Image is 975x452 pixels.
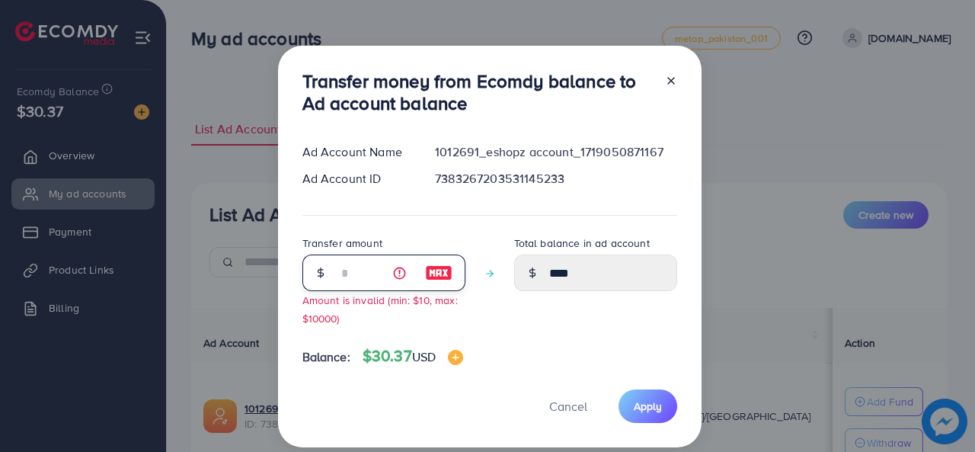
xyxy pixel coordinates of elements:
[423,143,689,161] div: 1012691_eshopz account_1719050871167
[530,389,606,422] button: Cancel
[302,70,653,114] h3: Transfer money from Ecomdy balance to Ad account balance
[290,170,424,188] div: Ad Account ID
[302,236,382,251] label: Transfer amount
[634,399,662,414] span: Apply
[302,293,458,325] small: Amount is invalid (min: $10, max: $10000)
[363,347,463,366] h4: $30.37
[514,236,650,251] label: Total balance in ad account
[412,348,436,365] span: USD
[549,398,587,415] span: Cancel
[302,348,350,366] span: Balance:
[619,389,677,422] button: Apply
[448,350,463,365] img: image
[290,143,424,161] div: Ad Account Name
[423,170,689,188] div: 7383267203531145233
[425,264,452,282] img: image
